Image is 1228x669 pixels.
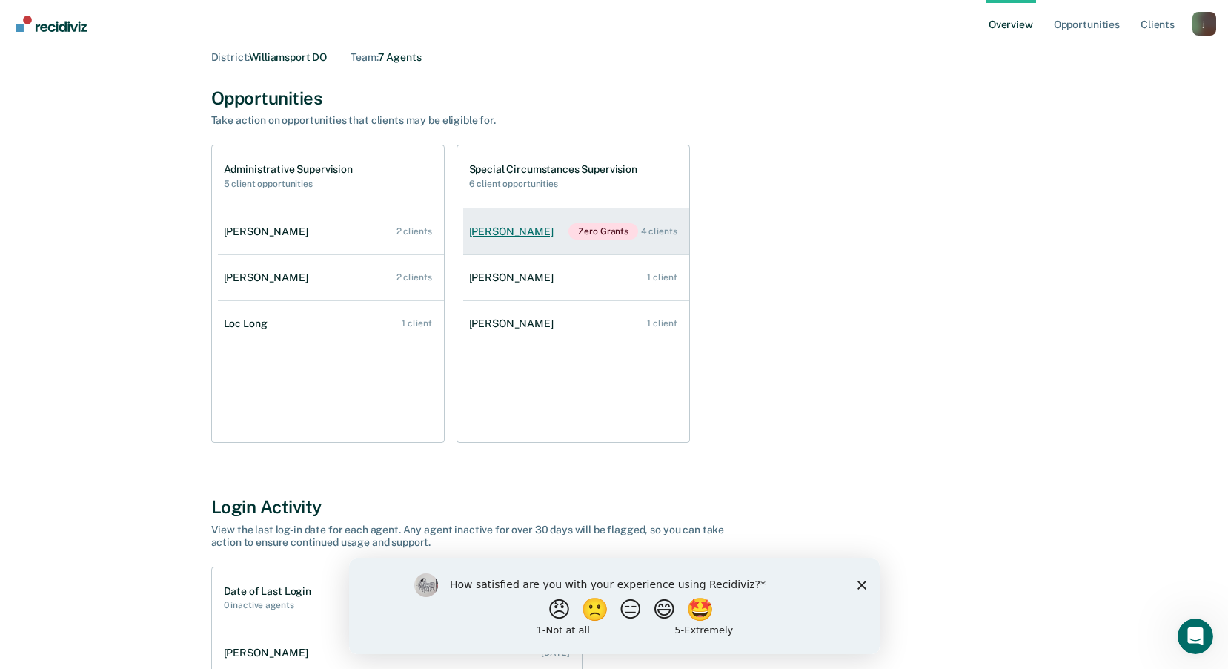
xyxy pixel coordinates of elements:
[349,558,880,654] iframe: Survey by Kim from Recidiviz
[211,524,730,549] div: View the last log-in date for each agent. Any agent inactive for over 30 days will be flagged, so...
[469,179,637,189] h2: 6 client opportunities
[224,163,353,176] h1: Administrative Supervision
[224,225,314,238] div: [PERSON_NAME]
[351,51,421,64] div: 7 Agents
[211,51,250,63] span: District :
[1192,12,1216,36] div: j
[218,211,444,253] a: [PERSON_NAME] 2 clients
[463,303,689,345] a: [PERSON_NAME] 1 client
[647,318,677,329] div: 1 client
[396,226,432,237] div: 2 clients
[211,51,328,64] div: Williamsport DO
[1178,619,1213,654] iframe: Intercom live chat
[211,496,1018,518] div: Login Activity
[641,226,677,237] div: 4 clients
[463,208,689,254] a: [PERSON_NAME]Zero Grants 4 clients
[463,257,689,299] a: [PERSON_NAME] 1 client
[469,163,637,176] h1: Special Circumstances Supervision
[396,272,432,283] div: 2 clients
[211,88,1018,109] div: Opportunities
[224,271,314,284] div: [PERSON_NAME]
[469,317,560,330] div: [PERSON_NAME]
[469,271,560,284] div: [PERSON_NAME]
[224,600,311,610] h2: 0 inactive agents
[1192,12,1216,36] button: Profile dropdown button
[224,179,353,189] h2: 5 client opportunities
[469,225,560,238] div: [PERSON_NAME]
[16,16,87,32] img: Recidiviz
[224,317,273,330] div: Loc Long
[402,318,431,329] div: 1 client
[211,114,730,127] div: Take action on opportunities that clients may be eligible for.
[647,272,677,283] div: 1 client
[224,585,311,598] h1: Date of Last Login
[351,51,377,63] span: Team :
[224,647,314,659] div: [PERSON_NAME]
[568,223,638,240] span: Zero Grants
[218,257,444,299] a: [PERSON_NAME] 2 clients
[218,303,444,345] a: Loc Long 1 client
